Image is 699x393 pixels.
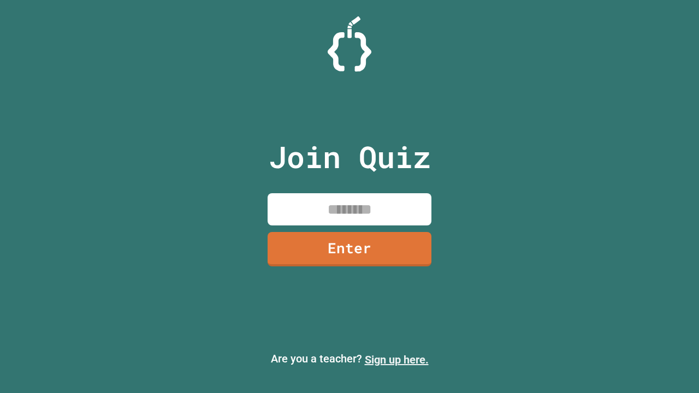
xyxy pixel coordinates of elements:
a: Enter [268,232,431,266]
p: Are you a teacher? [9,350,690,368]
iframe: chat widget [608,302,688,348]
iframe: chat widget [653,349,688,382]
img: Logo.svg [328,16,371,72]
p: Join Quiz [269,134,431,180]
a: Sign up here. [365,353,429,366]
